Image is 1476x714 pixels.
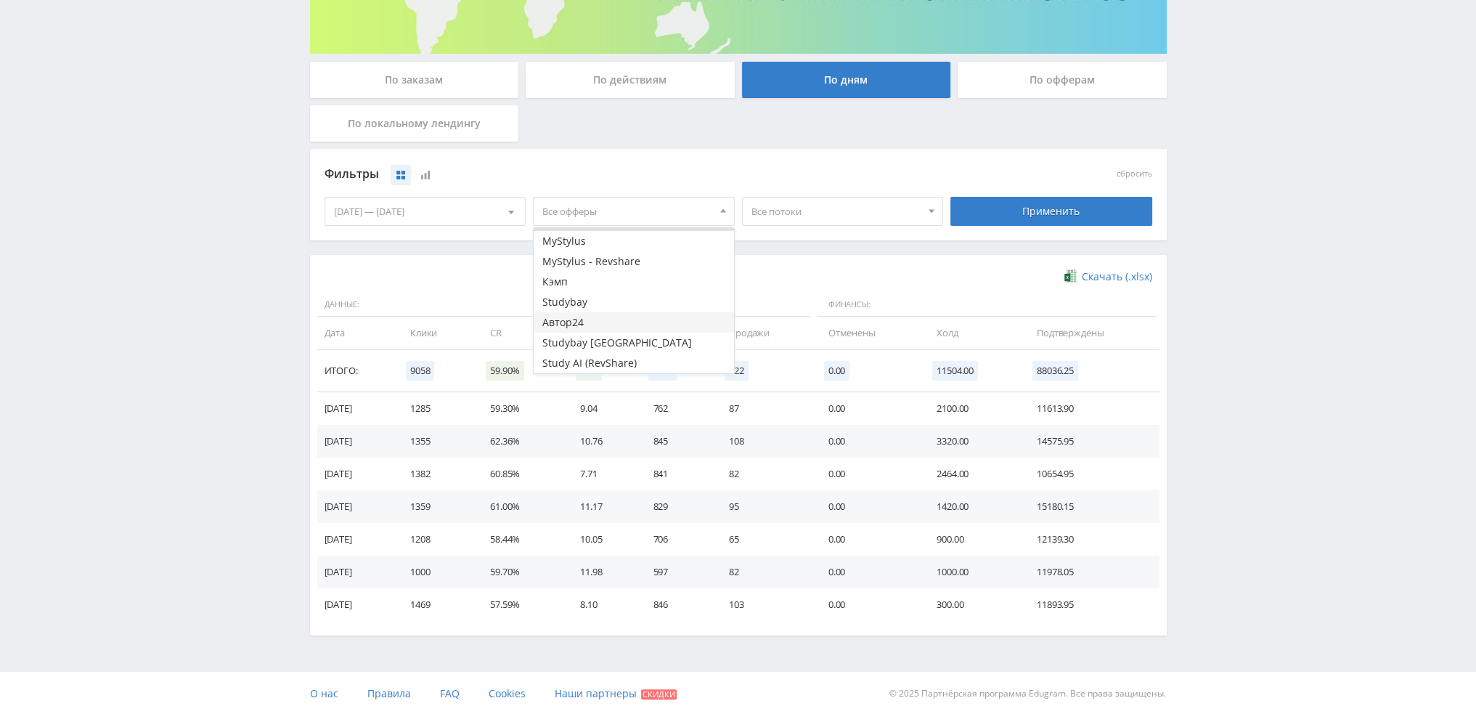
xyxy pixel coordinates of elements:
span: Скачать (.xlsx) [1082,271,1152,283]
td: Клики [396,317,476,349]
td: 103 [714,588,814,621]
span: FAQ [440,686,460,700]
span: 59.90% [486,361,524,381]
td: 9.04 [566,392,638,425]
button: Автор24 [534,312,734,333]
td: 82 [714,556,814,588]
td: [DATE] [317,458,396,490]
button: Studybay [534,292,734,312]
td: 8.10 [566,588,638,621]
td: 10.76 [566,425,638,458]
td: 1285 [396,392,476,425]
td: 108 [714,425,814,458]
td: 829 [638,490,714,523]
span: Cookies [489,686,526,700]
td: 95 [714,490,814,523]
span: Финансы: [817,293,1156,317]
td: [DATE] [317,556,396,588]
div: Применить [950,197,1152,226]
div: По офферам [958,62,1167,98]
td: 7.71 [566,458,638,490]
td: 10.05 [566,523,638,556]
td: 14575.95 [1022,425,1159,458]
td: 300.00 [922,588,1022,621]
td: 61.00% [476,490,566,523]
span: О нас [310,686,338,700]
span: 0.00 [824,361,849,381]
span: 11504.00 [932,361,978,381]
span: Скидки [641,689,677,699]
td: 0.00 [814,490,922,523]
td: 11.17 [566,490,638,523]
td: Отменены [814,317,922,349]
td: [DATE] [317,392,396,425]
td: 1208 [396,523,476,556]
td: 0.00 [814,425,922,458]
td: 900.00 [922,523,1022,556]
td: 12139.30 [1022,523,1159,556]
td: 0.00 [814,588,922,621]
td: Подтверждены [1022,317,1159,349]
td: 60.85% [476,458,566,490]
td: 845 [638,425,714,458]
td: 1000 [396,556,476,588]
td: 3320.00 [922,425,1022,458]
td: 10654.95 [1022,458,1159,490]
td: Холд [922,317,1022,349]
td: 1382 [396,458,476,490]
td: [DATE] [317,523,396,556]
div: По заказам [310,62,519,98]
td: 87 [714,392,814,425]
td: [DATE] [317,425,396,458]
span: 622 [725,361,749,381]
button: сбросить [1117,169,1152,179]
td: 1469 [396,588,476,621]
td: 11.98 [566,556,638,588]
td: 2100.00 [922,392,1022,425]
td: 0.00 [814,392,922,425]
div: По действиям [526,62,735,98]
span: 88036.25 [1032,361,1078,381]
td: Продажи [714,317,814,349]
td: 1355 [396,425,476,458]
td: 57.59% [476,588,566,621]
div: Фильтры [325,163,944,185]
td: 846 [638,588,714,621]
td: 11978.05 [1022,556,1159,588]
td: 59.30% [476,392,566,425]
td: 11613.90 [1022,392,1159,425]
td: 597 [638,556,714,588]
button: Кэмп [534,272,734,292]
td: 1000.00 [922,556,1022,588]
span: 9058 [406,361,434,381]
td: 62.36% [476,425,566,458]
td: 762 [638,392,714,425]
a: Скачать (.xlsx) [1064,269,1151,284]
td: 15180.15 [1022,490,1159,523]
td: Итого: [317,350,396,392]
td: 0.00 [814,556,922,588]
span: Данные: [317,293,635,317]
td: 65 [714,523,814,556]
td: 841 [638,458,714,490]
td: 59.70% [476,556,566,588]
td: 706 [638,523,714,556]
td: 11893.95 [1022,588,1159,621]
button: MyStylus [534,231,734,251]
td: 1420.00 [922,490,1022,523]
button: MyStylus - Revshare [534,251,734,272]
span: Правила [367,686,411,700]
td: 0.00 [814,458,922,490]
div: По локальному лендингу [310,105,519,142]
div: [DATE] — [DATE] [325,198,526,225]
button: Studybay [GEOGRAPHIC_DATA] [534,333,734,353]
td: 1359 [396,490,476,523]
td: CR [476,317,566,349]
img: xlsx [1064,269,1077,283]
td: [DATE] [317,490,396,523]
td: 0.00 [814,523,922,556]
div: По дням [742,62,951,98]
td: 82 [714,458,814,490]
td: Дата [317,317,396,349]
button: Study AI (RevShare) [534,353,734,373]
